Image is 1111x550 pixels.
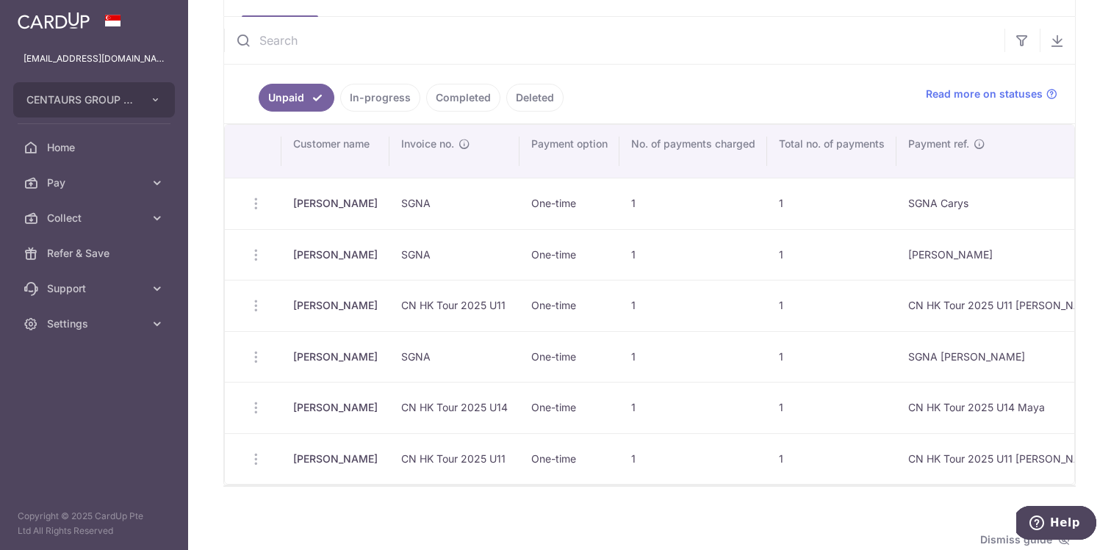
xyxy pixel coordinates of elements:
[47,176,144,190] span: Pay
[389,280,519,331] td: CN HK Tour 2025 U11
[47,211,144,225] span: Collect
[426,84,500,112] a: Completed
[519,229,619,281] td: One-time
[519,433,619,485] td: One-time
[389,178,519,229] td: SGNA
[224,17,1004,64] input: Search
[519,125,619,178] th: Payment option
[34,10,64,23] span: Help
[631,137,755,151] span: No. of payments charged
[926,87,1043,101] span: Read more on statuses
[47,140,144,155] span: Home
[389,229,519,281] td: SGNA
[47,281,144,296] span: Support
[281,382,389,433] td: [PERSON_NAME]
[767,229,896,281] td: 1
[531,137,608,151] span: Payment option
[281,125,389,178] th: Customer name
[389,331,519,383] td: SGNA
[13,82,175,117] button: CENTAURS GROUP PRIVATE LIMITED
[767,433,896,485] td: 1
[281,433,389,485] td: [PERSON_NAME]
[767,125,896,178] th: Total no. of payments
[281,229,389,281] td: [PERSON_NAME]
[47,316,144,331] span: Settings
[619,280,767,331] td: 1
[767,178,896,229] td: 1
[519,178,619,229] td: One-time
[519,280,619,331] td: One-time
[619,433,767,485] td: 1
[926,87,1057,101] a: Read more on statuses
[619,331,767,383] td: 1
[619,125,767,178] th: No. of payments charged
[619,382,767,433] td: 1
[18,12,90,29] img: CardUp
[281,178,389,229] td: [PERSON_NAME]
[26,93,135,107] span: CENTAURS GROUP PRIVATE LIMITED
[389,382,519,433] td: CN HK Tour 2025 U14
[47,246,144,261] span: Refer & Save
[519,331,619,383] td: One-time
[767,382,896,433] td: 1
[519,382,619,433] td: One-time
[767,331,896,383] td: 1
[619,178,767,229] td: 1
[389,433,519,485] td: CN HK Tour 2025 U11
[767,280,896,331] td: 1
[281,280,389,331] td: [PERSON_NAME]
[506,84,564,112] a: Deleted
[908,137,969,151] span: Payment ref.
[1016,506,1096,543] iframe: Opens a widget where you can find more information
[980,531,1070,549] span: Dismiss guide
[24,51,165,66] p: [EMAIL_ADDRESS][DOMAIN_NAME]
[401,137,454,151] span: Invoice no.
[340,84,420,112] a: In-progress
[779,137,885,151] span: Total no. of payments
[259,84,334,112] a: Unpaid
[281,331,389,383] td: [PERSON_NAME]
[389,125,519,178] th: Invoice no.
[619,229,767,281] td: 1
